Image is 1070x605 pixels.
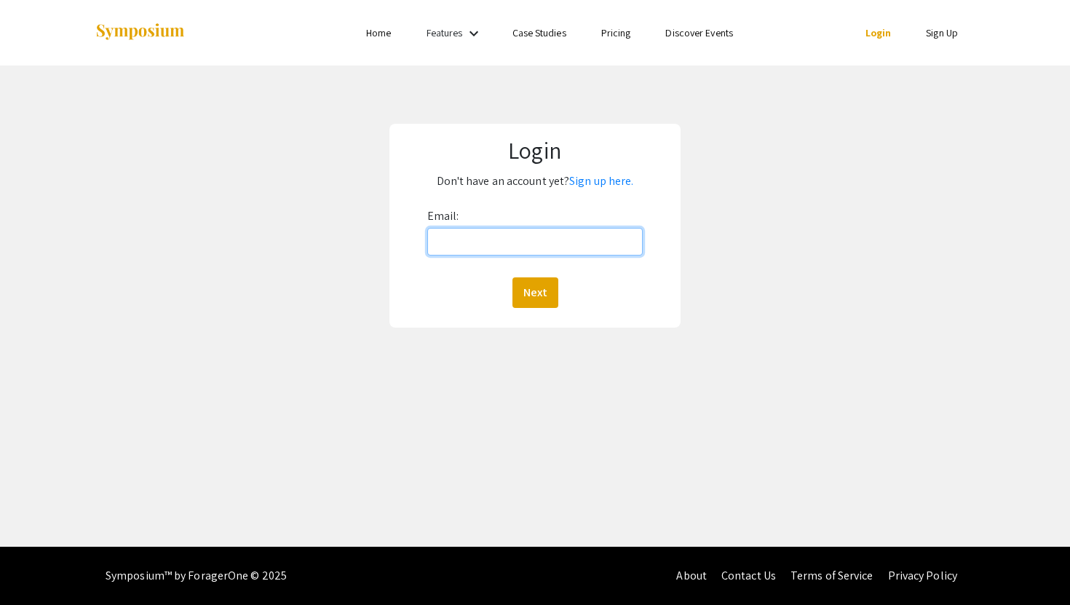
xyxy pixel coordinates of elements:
[721,568,776,583] a: Contact Us
[11,539,62,594] iframe: Chat
[95,23,186,42] img: Symposium by ForagerOne
[465,25,483,42] mat-icon: Expand Features list
[676,568,707,583] a: About
[427,205,459,228] label: Email:
[665,26,733,39] a: Discover Events
[512,26,566,39] a: Case Studies
[106,547,287,605] div: Symposium™ by ForagerOne © 2025
[427,26,463,39] a: Features
[601,26,631,39] a: Pricing
[400,170,670,193] p: Don't have an account yet?
[790,568,873,583] a: Terms of Service
[400,136,670,164] h1: Login
[926,26,958,39] a: Sign Up
[865,26,892,39] a: Login
[366,26,391,39] a: Home
[569,173,633,189] a: Sign up here.
[888,568,957,583] a: Privacy Policy
[512,277,558,308] button: Next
